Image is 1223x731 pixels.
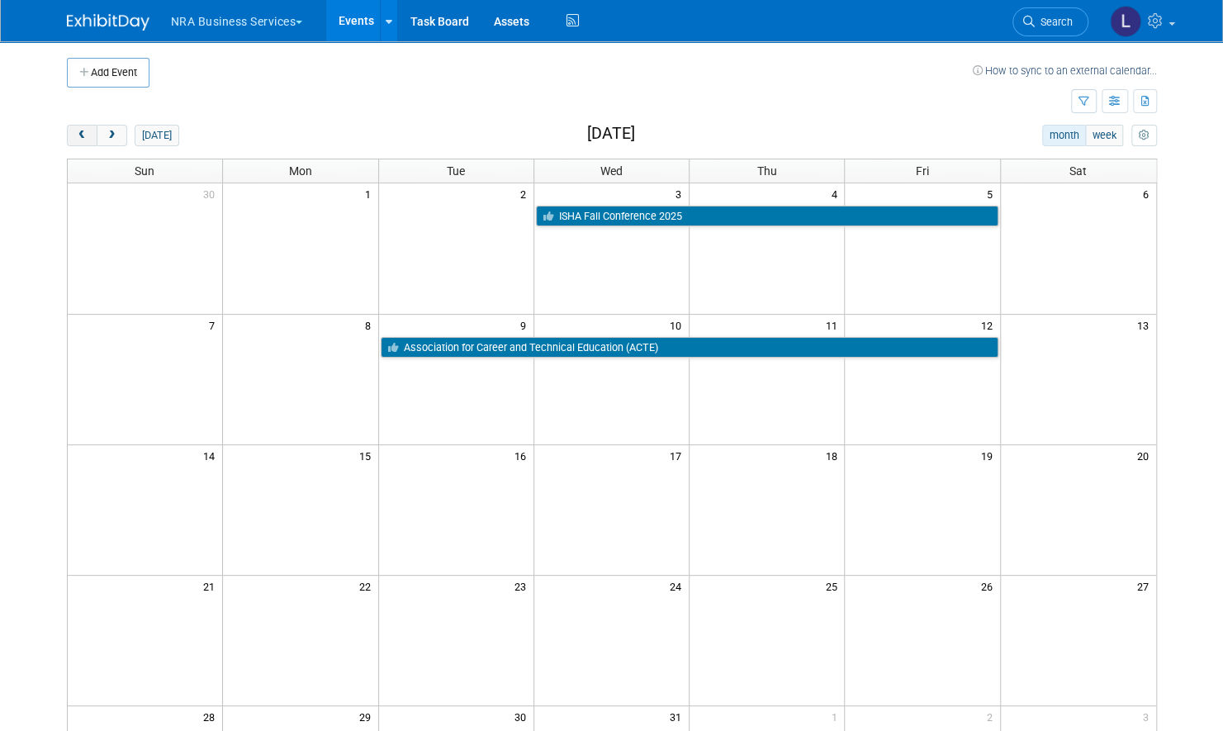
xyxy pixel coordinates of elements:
a: ISHA Fall Conference 2025 [536,206,998,227]
span: 8 [363,315,378,335]
span: 19 [979,445,1000,466]
span: 4 [829,183,844,204]
a: Search [1012,7,1088,36]
span: 16 [513,445,533,466]
span: 18 [823,445,844,466]
span: 15 [358,445,378,466]
span: 23 [513,576,533,596]
img: Liz Wannemacher [1110,6,1141,37]
span: 28 [201,706,222,727]
span: 2 [985,706,1000,727]
span: 6 [1141,183,1156,204]
i: Personalize Calendar [1139,131,1150,141]
span: 29 [358,706,378,727]
span: 1 [829,706,844,727]
span: 9 [519,315,533,335]
span: Sat [1069,164,1087,178]
span: 7 [207,315,222,335]
button: next [97,125,127,146]
span: 20 [1135,445,1156,466]
span: 27 [1135,576,1156,596]
span: 25 [823,576,844,596]
a: How to sync to an external calendar... [973,64,1157,77]
span: 14 [201,445,222,466]
span: 13 [1135,315,1156,335]
button: week [1085,125,1123,146]
span: Thu [757,164,777,178]
button: myCustomButton [1131,125,1156,146]
span: Wed [600,164,623,178]
span: 11 [823,315,844,335]
span: 2 [519,183,533,204]
span: Sun [135,164,154,178]
span: 26 [979,576,1000,596]
span: 21 [201,576,222,596]
button: [DATE] [135,125,178,146]
span: 1 [363,183,378,204]
span: 17 [668,445,689,466]
img: ExhibitDay [67,14,149,31]
span: 5 [985,183,1000,204]
span: 3 [674,183,689,204]
span: Search [1035,16,1073,28]
span: 24 [668,576,689,596]
button: month [1042,125,1086,146]
span: 30 [513,706,533,727]
span: 3 [1141,706,1156,727]
span: Tue [447,164,465,178]
button: Add Event [67,58,149,88]
button: prev [67,125,97,146]
span: Mon [289,164,312,178]
span: Fri [916,164,929,178]
span: 30 [201,183,222,204]
a: Association for Career and Technical Education (ACTE) [381,337,998,358]
span: 31 [668,706,689,727]
h2: [DATE] [586,125,634,143]
span: 12 [979,315,1000,335]
span: 22 [358,576,378,596]
span: 10 [668,315,689,335]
